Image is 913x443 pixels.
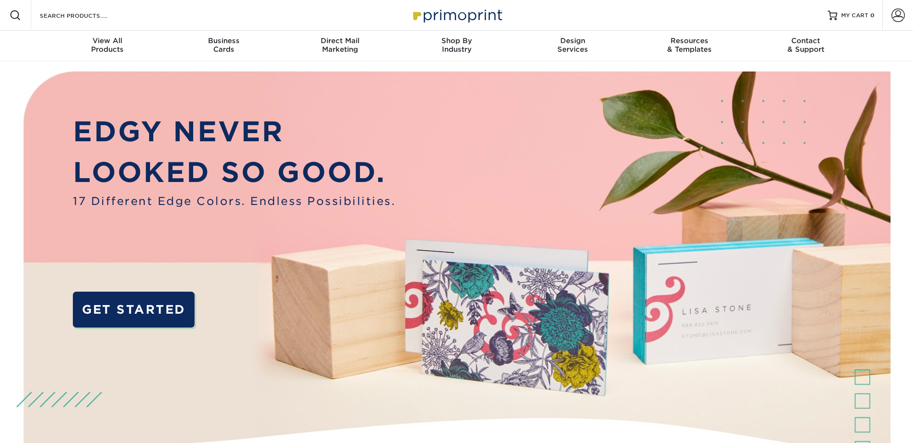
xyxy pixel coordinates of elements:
[398,36,515,45] span: Shop By
[631,36,748,54] div: & Templates
[515,31,631,61] a: DesignServices
[39,10,132,21] input: SEARCH PRODUCTS.....
[398,36,515,54] div: Industry
[748,36,864,45] span: Contact
[73,111,395,152] p: EDGY NEVER
[73,292,194,328] a: GET STARTED
[73,152,395,193] p: LOOKED SO GOOD.
[409,5,505,25] img: Primoprint
[165,31,282,61] a: BusinessCards
[49,31,166,61] a: View AllProducts
[73,193,395,209] span: 17 Different Edge Colors. Endless Possibilities.
[515,36,631,45] span: Design
[870,12,875,19] span: 0
[841,11,868,20] span: MY CART
[282,36,398,54] div: Marketing
[631,31,748,61] a: Resources& Templates
[398,31,515,61] a: Shop ByIndustry
[49,36,166,54] div: Products
[165,36,282,54] div: Cards
[748,36,864,54] div: & Support
[282,36,398,45] span: Direct Mail
[748,31,864,61] a: Contact& Support
[282,31,398,61] a: Direct MailMarketing
[165,36,282,45] span: Business
[515,36,631,54] div: Services
[631,36,748,45] span: Resources
[49,36,166,45] span: View All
